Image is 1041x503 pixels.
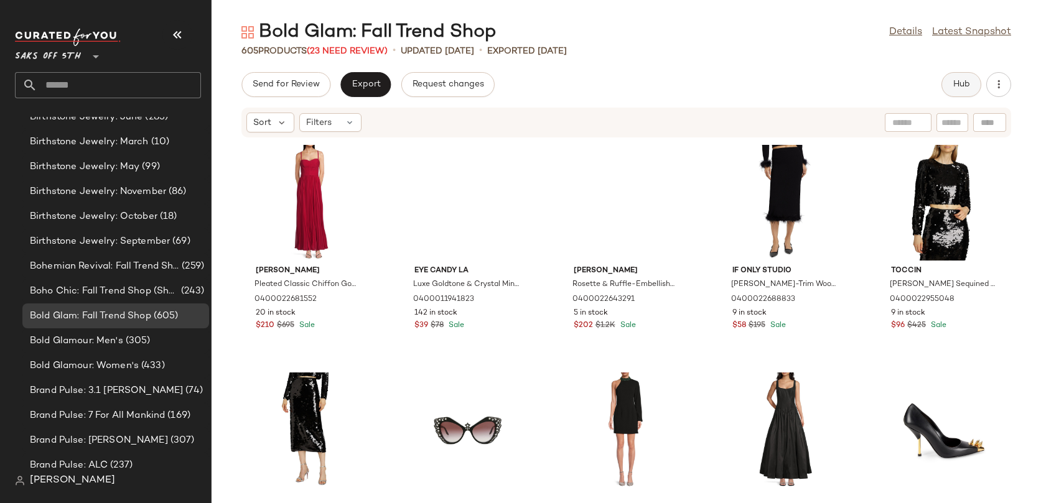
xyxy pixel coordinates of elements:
span: • [479,44,482,58]
span: Saks OFF 5TH [15,42,81,65]
span: $39 [414,320,428,331]
span: [PERSON_NAME] Sequined Crop Top [890,279,996,290]
span: Eye Candy LA [414,265,520,277]
span: [PERSON_NAME] [256,265,362,277]
a: Latest Snapshot [932,25,1011,40]
img: 0400022681552_DAHLIARED [246,145,371,261]
button: Export [340,72,391,97]
span: 142 in stock [414,308,457,319]
span: Birthstone Jewelry: September [30,234,170,249]
img: svg%3e [15,476,25,486]
img: 0400022688833_BLACK [722,145,848,261]
span: (259) [179,259,204,274]
img: 0400022680446_BLACK [564,372,689,488]
span: (69) [170,234,190,249]
span: $96 [891,320,905,331]
span: (305) [123,334,151,348]
span: 0400022643291 [572,294,635,305]
span: $78 [431,320,444,331]
span: Request changes [412,80,484,90]
button: Hub [941,72,981,97]
span: (433) [139,359,165,373]
span: $210 [256,320,274,331]
span: (10) [149,135,170,149]
span: Bohemian Revival: Fall Trend Shop [30,259,179,274]
span: [PERSON_NAME] [30,473,115,488]
span: 5 in stock [574,308,608,319]
button: Request changes [401,72,495,97]
span: Brand Pulse: ALC [30,458,108,473]
span: $1.2K [595,320,615,331]
span: Bold Glamour: Men's [30,334,123,348]
span: [PERSON_NAME]-Trim Wool Skirt [731,279,837,290]
button: Send for Review [241,72,330,97]
div: Products [241,45,388,58]
span: 605 [241,47,258,56]
span: Luxe Goldtone & Crystal Mini Butterfly Drop Earrings [413,279,519,290]
img: 0400022955048_JET [881,145,1007,261]
span: $58 [732,320,746,331]
img: cfy_white_logo.C9jOOHJF.svg [15,29,121,46]
a: Details [889,25,922,40]
span: Sort [253,116,271,129]
span: Brand Pulse: 7 For All Mankind [30,408,165,423]
span: Birthstone Jewelry: May [30,160,139,174]
span: (307) [168,433,195,448]
span: • [393,44,396,58]
img: 0400019957043 [404,372,530,488]
span: Birthstone Jewelry: June [30,110,142,124]
span: Rosette & Ruffle-Embellished Blouse [572,279,678,290]
span: Sale [446,321,464,330]
span: Bold Glam: Fall Trend Shop [30,309,151,323]
span: (285) [142,110,168,124]
span: Sale [768,321,786,330]
span: Sale [928,321,946,330]
span: $425 [907,320,926,331]
img: 0400021917072_BLACKGOLD [881,372,1007,488]
img: 0400022681473_BLACK [722,372,848,488]
span: Birthstone Jewelry: November [30,185,166,199]
span: (18) [157,210,177,224]
span: (23 Need Review) [307,47,388,56]
span: (605) [151,309,179,323]
span: 0400022955048 [890,294,955,305]
span: $195 [749,320,765,331]
span: Birthstone Jewelry: October [30,210,157,224]
span: Send for Review [252,80,320,90]
span: (99) [139,160,160,174]
span: (237) [108,458,133,473]
span: Export [351,80,380,90]
span: (74) [183,384,203,398]
span: Birthstone Jewelry: March [30,135,149,149]
span: Brand Pulse: [PERSON_NAME] [30,433,168,448]
span: $202 [574,320,593,331]
span: Toccin [891,265,997,277]
span: Sale [618,321,636,330]
span: 0400011941823 [413,294,474,305]
img: svg%3e [241,26,254,39]
p: Exported [DATE] [487,45,567,58]
span: (86) [166,185,187,199]
div: Bold Glam: Fall Trend Shop [241,20,497,45]
span: 0400022688833 [731,294,795,305]
span: Brand Pulse: 3.1 [PERSON_NAME] [30,384,183,398]
span: Hub [953,80,970,90]
span: Bold Glamour: Women's [30,359,139,373]
span: $695 [277,320,294,331]
p: updated [DATE] [401,45,474,58]
span: Sale [297,321,315,330]
span: Filters [306,116,332,129]
span: (169) [165,408,190,423]
span: If Only Studio [732,265,838,277]
span: 9 in stock [891,308,925,319]
span: 0400022681552 [254,294,317,305]
span: Pleated Classic Chiffon Gown [254,279,360,290]
img: 0400022955209_JET [246,372,371,488]
span: 20 in stock [256,308,296,319]
span: (243) [179,284,204,298]
span: Boho Chic: Fall Trend Shop (Shoes) [30,284,179,298]
span: [PERSON_NAME] [574,265,679,277]
span: 9 in stock [732,308,767,319]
